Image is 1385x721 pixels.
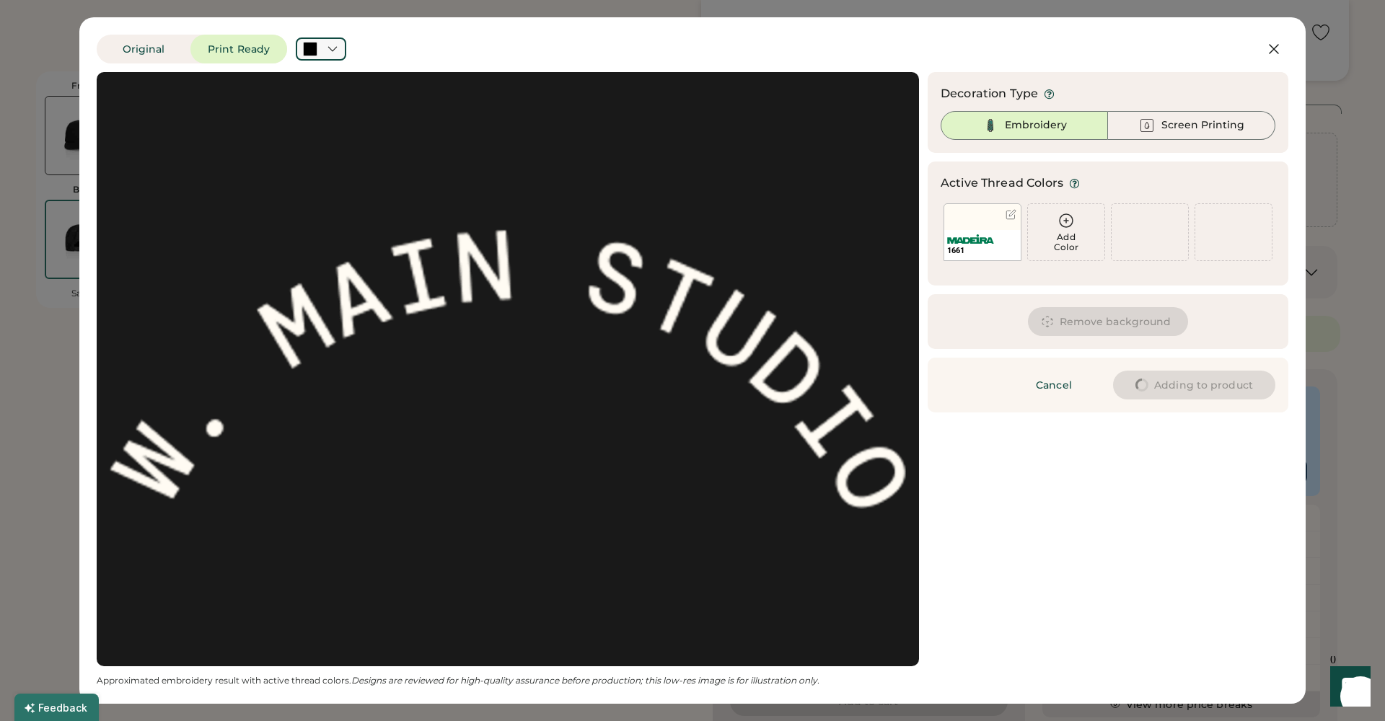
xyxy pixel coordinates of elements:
[1316,656,1379,718] iframe: Front Chat
[1003,371,1104,399] button: Cancel
[97,675,919,686] div: Approximated embroidery result with active thread colors.
[97,35,190,63] button: Original
[947,245,1018,256] div: 1661
[1005,118,1067,133] div: Embroidery
[1161,118,1244,133] div: Screen Printing
[1138,117,1156,134] img: Ink%20-%20Unselected.svg
[190,35,287,63] button: Print Ready
[947,234,994,244] img: Madeira%20Logo.svg
[351,675,819,686] em: Designs are reviewed for high-quality assurance before production; this low-res image is for illu...
[941,174,1063,192] div: Active Thread Colors
[941,85,1038,102] div: Decoration Type
[1113,371,1275,399] button: Adding to product
[1028,232,1104,252] div: Add Color
[982,117,999,134] img: Thread%20Selected.svg
[1028,307,1189,336] button: Remove background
